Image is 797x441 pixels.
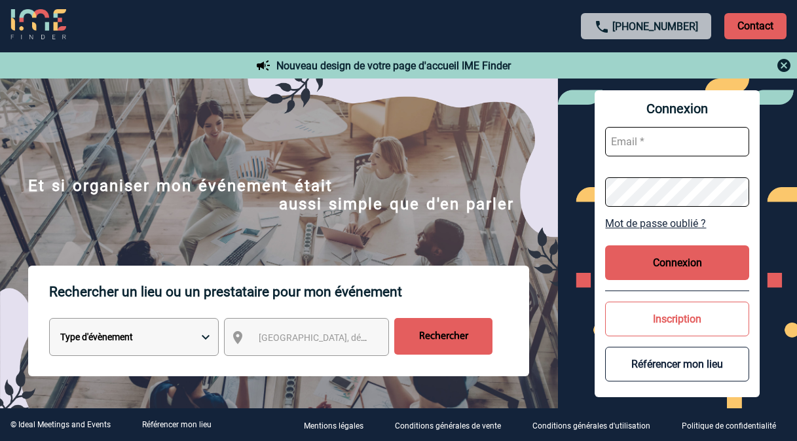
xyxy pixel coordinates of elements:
[671,419,797,431] a: Politique de confidentialité
[594,19,610,35] img: call-24-px.png
[304,421,363,431] p: Mentions légales
[395,421,501,431] p: Conditions générales de vente
[724,13,787,39] p: Contact
[259,332,441,343] span: [GEOGRAPHIC_DATA], département, région...
[605,127,749,156] input: Email *
[532,421,650,431] p: Conditions générales d'utilisation
[605,217,749,230] a: Mot de passe oublié ?
[682,421,776,431] p: Politique de confidentialité
[394,318,492,355] input: Rechercher
[605,302,749,336] button: Inscription
[142,420,212,429] a: Référencer mon lieu
[293,419,384,431] a: Mentions légales
[605,245,749,280] button: Connexion
[605,347,749,381] button: Référencer mon lieu
[384,419,522,431] a: Conditions générales de vente
[605,101,749,116] span: Connexion
[10,420,111,429] div: © Ideal Meetings and Events
[612,20,698,33] a: [PHONE_NUMBER]
[49,266,529,318] p: Rechercher un lieu ou un prestataire pour mon événement
[522,419,671,431] a: Conditions générales d'utilisation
